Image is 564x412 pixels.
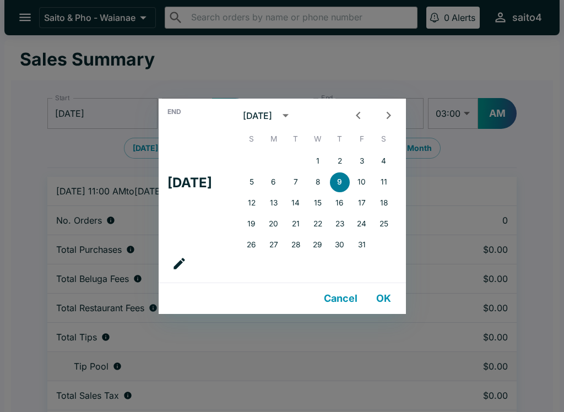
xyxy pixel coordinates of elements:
[330,172,350,192] button: 9
[167,252,191,275] button: calendar view is open, go to text input view
[242,193,262,213] button: 12
[330,235,350,255] button: 30
[308,214,328,234] button: 22
[286,172,306,192] button: 7
[374,214,394,234] button: 25
[286,193,306,213] button: 14
[286,128,306,150] span: Tuesday
[330,128,350,150] span: Thursday
[308,128,328,150] span: Wednesday
[374,128,394,150] span: Saturday
[378,105,399,126] button: Next month
[242,128,262,150] span: Sunday
[242,172,262,192] button: 5
[264,172,284,192] button: 6
[242,235,262,255] button: 26
[242,214,262,234] button: 19
[167,107,181,116] span: End
[352,151,372,171] button: 3
[352,193,372,213] button: 17
[352,235,372,255] button: 31
[308,193,328,213] button: 15
[264,235,284,255] button: 27
[264,193,284,213] button: 13
[308,172,328,192] button: 8
[319,288,362,310] button: Cancel
[275,105,296,126] button: calendar view is open, switch to year view
[264,214,284,234] button: 20
[308,151,328,171] button: 1
[330,214,350,234] button: 23
[167,175,212,191] h4: [DATE]
[374,151,394,171] button: 4
[330,151,350,171] button: 2
[352,172,372,192] button: 10
[308,235,328,255] button: 29
[374,172,394,192] button: 11
[264,128,284,150] span: Monday
[243,110,272,121] div: [DATE]
[286,214,306,234] button: 21
[286,235,306,255] button: 28
[330,193,350,213] button: 16
[374,193,394,213] button: 18
[352,214,372,234] button: 24
[348,105,368,126] button: Previous month
[352,128,372,150] span: Friday
[366,288,402,310] button: OK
